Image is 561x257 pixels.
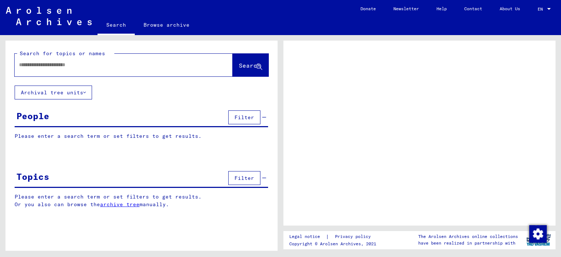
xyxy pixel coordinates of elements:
div: | [289,233,379,241]
p: Please enter a search term or set filters to get results. [15,132,268,140]
a: Legal notice [289,233,326,241]
a: Privacy policy [329,233,379,241]
span: Filter [234,114,254,121]
div: Topics [16,170,49,183]
span: Search [239,62,261,69]
img: Arolsen_neg.svg [6,7,92,25]
a: Browse archive [135,16,198,34]
mat-label: Search for topics or names [20,50,105,57]
p: Please enter a search term or set filters to get results. Or you also can browse the manually. [15,193,268,208]
img: yv_logo.png [525,231,552,249]
span: EN [538,7,546,12]
p: The Arolsen Archives online collections [418,233,518,240]
button: Archival tree units [15,86,92,99]
img: Change consent [529,225,547,243]
button: Filter [228,110,260,124]
p: have been realized in partnership with [418,240,518,246]
button: Search [233,54,268,76]
span: Filter [234,175,254,181]
a: Search [98,16,135,35]
div: Change consent [529,225,546,242]
button: Filter [228,171,260,185]
a: archive tree [100,201,140,208]
div: People [16,109,49,122]
p: Copyright © Arolsen Archives, 2021 [289,241,379,247]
